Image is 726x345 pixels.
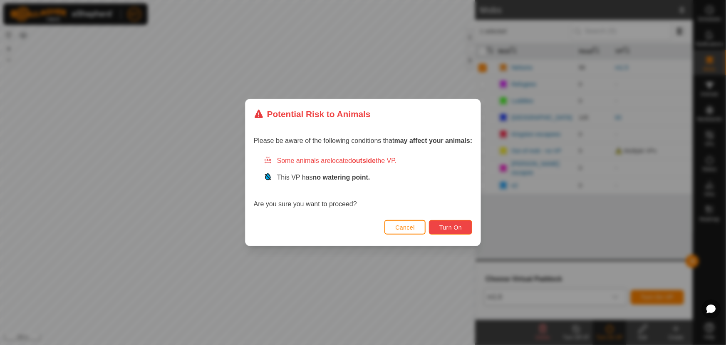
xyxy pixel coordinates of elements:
[254,156,473,209] div: Are you sure you want to proceed?
[254,137,473,144] span: Please be aware of the following conditions that
[264,156,473,166] div: Some animals are
[352,157,376,164] strong: outside
[313,174,370,181] strong: no watering point.
[384,220,426,235] button: Cancel
[254,107,371,120] div: Potential Risk to Animals
[395,224,415,231] span: Cancel
[277,174,370,181] span: This VP has
[331,157,397,164] span: located the VP.
[429,220,472,235] button: Turn On
[394,137,473,144] strong: may affect your animals:
[439,224,462,231] span: Turn On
